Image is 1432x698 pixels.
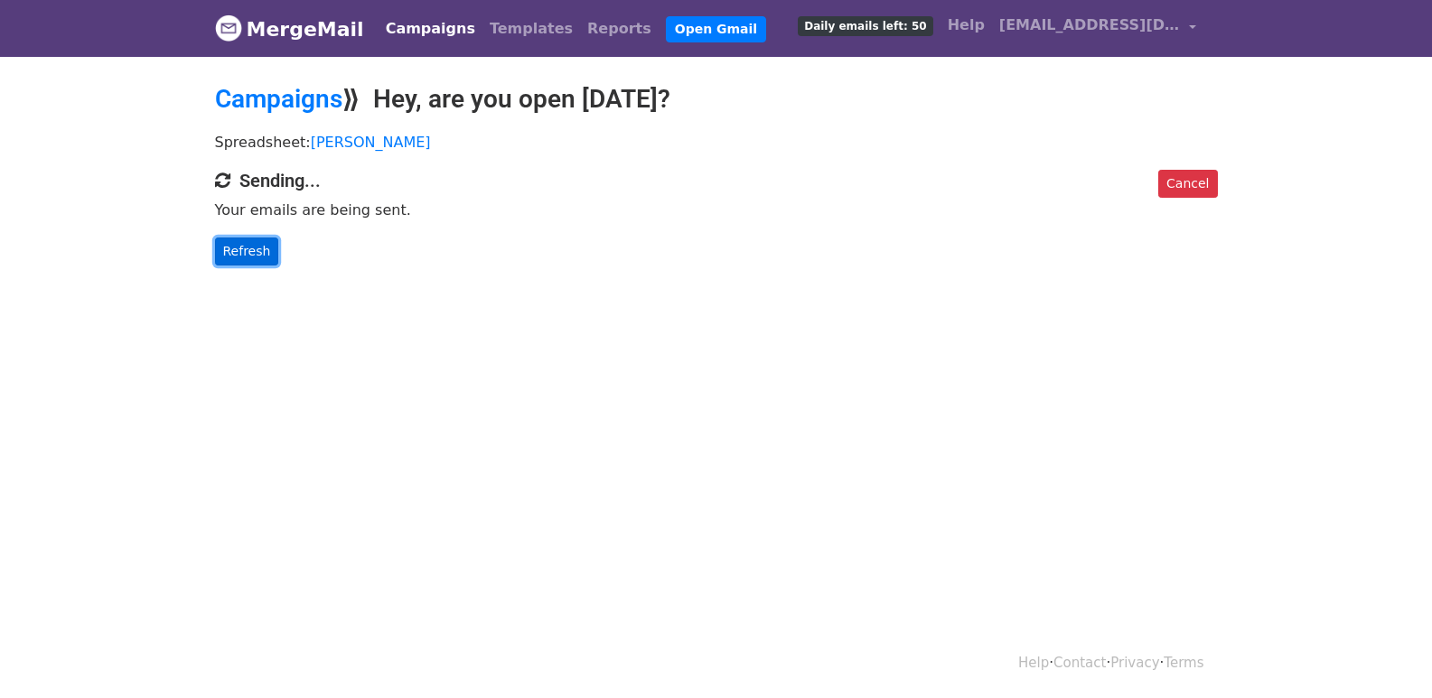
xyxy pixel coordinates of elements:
[666,16,766,42] a: Open Gmail
[215,14,242,42] img: MergeMail logo
[1110,655,1159,671] a: Privacy
[215,84,342,114] a: Campaigns
[215,10,364,48] a: MergeMail
[215,133,1218,152] p: Spreadsheet:
[1164,655,1203,671] a: Terms
[1053,655,1106,671] a: Contact
[941,7,992,43] a: Help
[1018,655,1049,671] a: Help
[1342,611,1432,698] iframe: Chat Widget
[311,134,431,151] a: [PERSON_NAME]
[215,200,1218,219] p: Your emails are being sent.
[215,237,279,265] a: Refresh
[482,11,580,47] a: Templates
[999,14,1180,36] span: [EMAIL_ADDRESS][DOMAIN_NAME]
[992,7,1203,50] a: [EMAIL_ADDRESS][DOMAIN_NAME]
[580,11,659,47] a: Reports
[1158,170,1217,198] a: Cancel
[798,16,932,36] span: Daily emails left: 50
[215,170,1218,191] h4: Sending...
[215,84,1218,115] h2: ⟫ Hey, are you open [DATE]?
[791,7,940,43] a: Daily emails left: 50
[379,11,482,47] a: Campaigns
